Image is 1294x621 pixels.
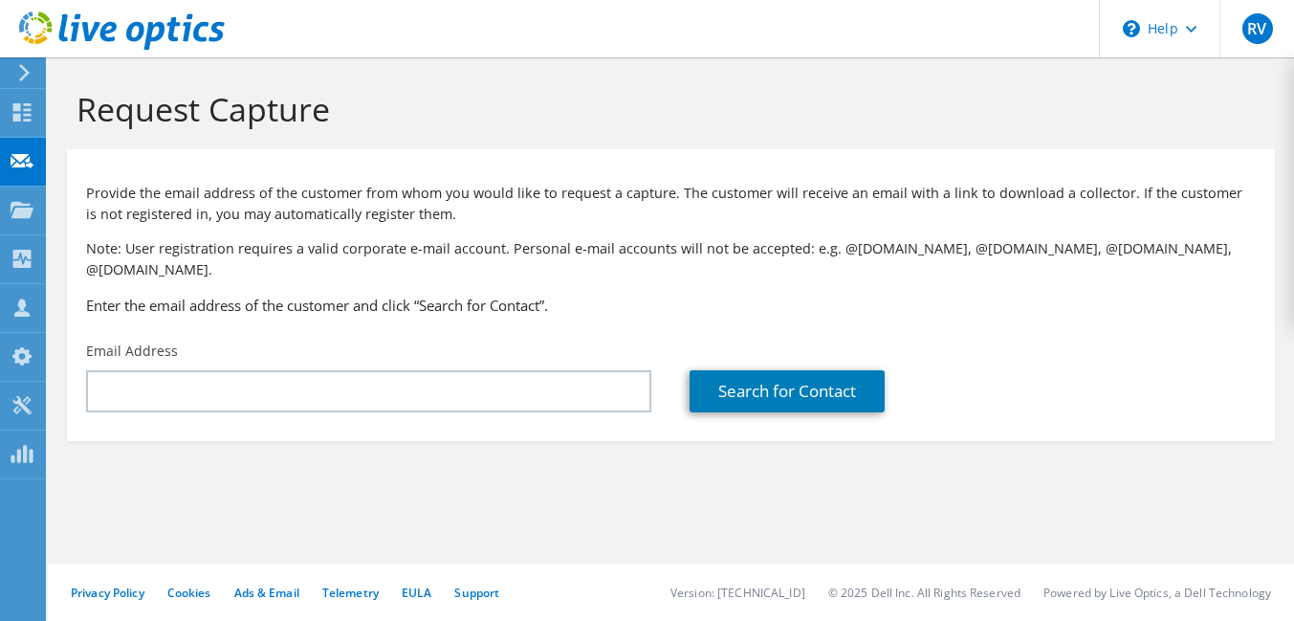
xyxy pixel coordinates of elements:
[86,238,1256,280] p: Note: User registration requires a valid corporate e-mail account. Personal e-mail accounts will ...
[670,585,805,601] li: Version: [TECHNICAL_ID]
[86,295,1256,316] h3: Enter the email address of the customer and click “Search for Contact”.
[1043,585,1271,601] li: Powered by Live Optics, a Dell Technology
[77,89,1256,129] h1: Request Capture
[322,585,379,601] a: Telemetry
[690,370,885,412] a: Search for Contact
[71,585,144,601] a: Privacy Policy
[454,585,499,601] a: Support
[402,585,431,601] a: EULA
[86,342,178,361] label: Email Address
[828,585,1020,601] li: © 2025 Dell Inc. All Rights Reserved
[86,183,1256,225] p: Provide the email address of the customer from whom you would like to request a capture. The cust...
[1242,13,1273,44] span: RV
[234,585,299,601] a: Ads & Email
[167,585,211,601] a: Cookies
[1123,20,1140,37] svg: \n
